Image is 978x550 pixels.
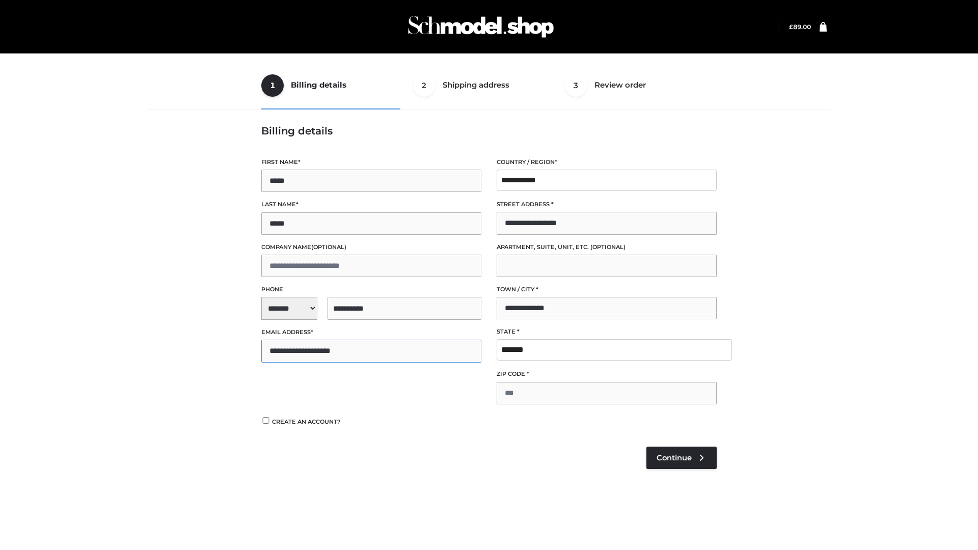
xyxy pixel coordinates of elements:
span: (optional) [590,243,626,251]
span: Continue [657,453,692,462]
label: First name [261,157,481,167]
label: Street address [497,200,717,209]
label: Apartment, suite, unit, etc. [497,242,717,252]
span: Create an account? [272,418,341,425]
label: Town / City [497,285,717,294]
label: Country / Region [497,157,717,167]
span: (optional) [311,243,346,251]
h3: Billing details [261,125,717,137]
a: £89.00 [789,23,811,31]
input: Create an account? [261,417,270,424]
a: Continue [646,447,717,469]
bdi: 89.00 [789,23,811,31]
label: Phone [261,285,481,294]
label: Email address [261,327,481,337]
label: ZIP Code [497,369,717,379]
label: State [497,327,717,337]
span: £ [789,23,793,31]
label: Last name [261,200,481,209]
img: Schmodel Admin 964 [404,7,557,47]
label: Company name [261,242,481,252]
